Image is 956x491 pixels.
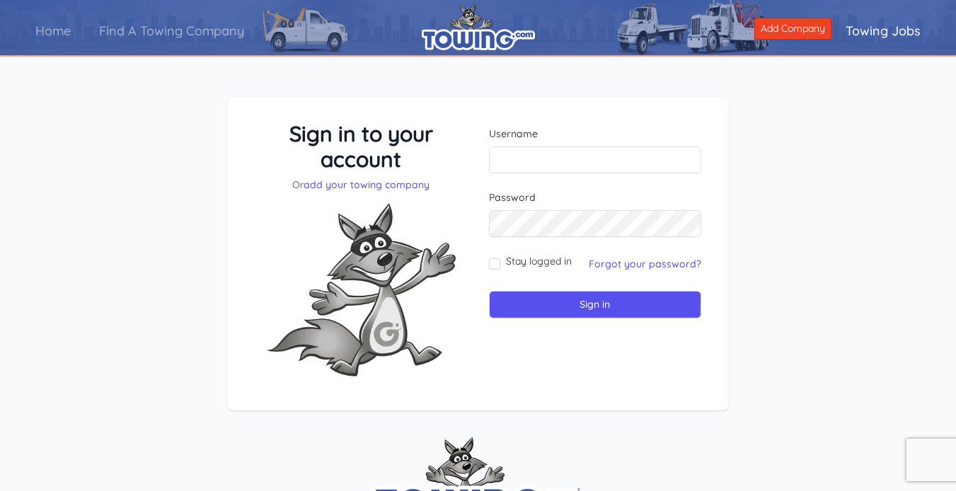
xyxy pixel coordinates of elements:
[489,127,702,141] label: Username
[506,254,572,268] label: Stay logged in
[255,121,468,172] h3: Sign in to your account
[754,18,831,40] a: Add Company
[255,192,467,388] img: Fox-Excited.png
[422,4,535,50] img: logo.png
[589,258,701,270] a: Forgot your password?
[21,11,85,51] a: Home
[304,178,430,191] a: add your towing company
[831,11,935,51] a: Towing Jobs
[489,190,702,204] label: Password
[255,178,468,192] p: Or
[85,11,258,51] a: Find A Towing Company
[489,291,702,318] input: Sign in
